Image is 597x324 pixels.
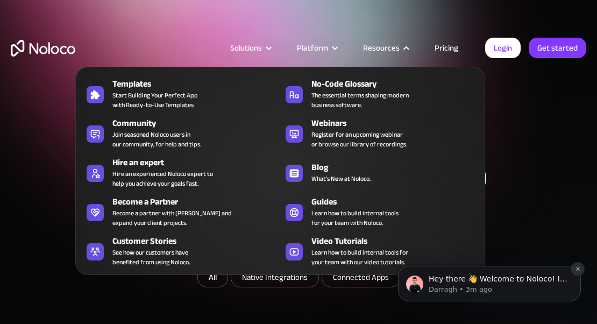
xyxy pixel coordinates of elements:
[112,195,285,208] div: Become a Partner
[112,208,232,228] div: Become a partner with [PERSON_NAME] and expand your client projects.
[311,248,408,267] span: Learn how to build internal tools for your team with our video tutorials.
[280,75,479,112] a: No-Code GlossaryThe essential terms shaping modernbusiness software.
[24,78,41,95] img: Profile image for Darragh
[363,41,400,55] div: Resources
[189,64,203,78] button: Dismiss notification
[297,41,328,55] div: Platform
[280,115,479,151] a: WebinarsRegister for an upcoming webinaror browse our library of recordings.
[280,233,479,269] a: Video TutorialsLearn how to build internal tools foryour team with our video tutorials.
[350,41,421,55] div: Resources
[112,248,190,267] span: See how our customers have benefited from using Noloco.
[382,198,597,319] iframe: Intercom notifications message
[197,267,228,287] a: All
[311,235,484,248] div: Video Tutorials
[81,115,280,151] a: CommunityJoin seasoned Noloco users inour community, for help and tips.
[81,154,280,191] a: Hire an expertHire an experienced Noloco expert tohelp you achieve your goals fast.
[112,156,285,169] div: Hire an expert
[280,154,479,191] a: BlogWhat's New at Noloco.
[311,90,409,110] span: The essential terms shaping modern business software.
[112,169,213,188] div: Hire an experienced Noloco expert to help you achieve your goals fast.
[81,233,280,269] a: Customer StoriesSee how our customers havebenefited from using Noloco.
[81,75,280,112] a: TemplatesStart Building Your Perfect Appwith Ready-to-Use Templates
[83,267,514,290] form: Email Form
[529,38,586,58] a: Get started
[485,38,521,58] a: Login
[217,41,283,55] div: Solutions
[75,52,485,275] nav: Resources
[47,87,186,96] p: Message from Darragh, sent 3m ago
[421,41,472,55] a: Pricing
[311,174,371,184] span: What's New at Noloco.
[11,40,75,57] a: home
[112,78,285,90] div: Templates
[112,130,201,149] span: Join seasoned Noloco users in our community, for help and tips.
[112,90,198,110] span: Start Building Your Perfect App with Ready-to-Use Templates
[280,193,479,230] a: GuidesLearn how to build internal toolsfor your team with Noloco.
[112,235,285,248] div: Customer Stories
[311,195,484,208] div: Guides
[47,76,186,87] p: Hey there 👋 Welcome to Noloco! If you have any questions, just reply to this message. [GEOGRAPHIC...
[230,41,262,55] div: Solutions
[311,130,407,149] span: Register for an upcoming webinar or browse our library of recordings.
[283,41,350,55] div: Platform
[311,161,484,174] div: Blog
[81,193,280,230] a: Become a PartnerBecome a partner with [PERSON_NAME] andexpand your client projects.
[112,117,285,130] div: Community
[311,78,484,90] div: No-Code Glossary
[311,117,484,130] div: Webinars
[16,68,199,103] div: message notification from Darragh, 3m ago. Hey there 👋 Welcome to Noloco! If you have any questio...
[311,208,399,228] span: Learn how to build internal tools for your team with Noloco.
